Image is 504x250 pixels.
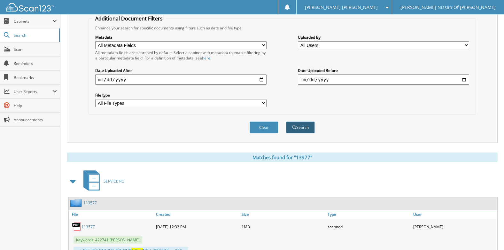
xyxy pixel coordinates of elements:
img: scan123-logo-white.svg [6,3,54,12]
label: File type [95,92,266,98]
a: 113577 [83,200,97,206]
div: [PERSON_NAME] [412,220,497,233]
div: Enhance your search for specific documents using filters such as date and file type. [92,25,472,31]
input: end [298,74,469,85]
a: Size [240,210,326,219]
span: User Reports [14,89,52,94]
span: Search [14,33,56,38]
span: [PERSON_NAME] Nissan Of [PERSON_NAME] [400,5,496,9]
input: start [95,74,266,85]
label: Date Uploaded After [95,68,266,73]
span: Reminders [14,61,57,66]
a: File [69,210,154,219]
span: Scan [14,47,57,52]
a: Type [326,210,412,219]
a: here [202,55,210,61]
button: Clear [250,121,278,133]
div: All metadata fields are searched by default. Select a cabinet with metadata to enable filtering b... [95,50,266,61]
div: [DATE] 12:33 PM [154,220,240,233]
a: SERVICE RO [80,168,124,194]
div: Matches found for "13977" [67,152,498,162]
span: Keywords: 422741 [PERSON_NAME] [74,236,142,244]
div: 1MB [240,220,326,233]
a: Created [154,210,240,219]
span: SERVICE RO [104,178,124,184]
span: Bookmarks [14,75,57,80]
label: Date Uploaded Before [298,68,469,73]
label: Metadata [95,35,266,40]
span: Cabinets [14,19,52,24]
a: 113577 [81,224,95,230]
img: PDF.png [72,222,81,231]
iframe: Chat Widget [472,219,504,250]
span: Help [14,103,57,108]
span: Announcements [14,117,57,122]
span: [PERSON_NAME] [PERSON_NAME] [305,5,378,9]
a: User [412,210,497,219]
div: scanned [326,220,412,233]
legend: Additional Document Filters [92,15,166,22]
label: Uploaded By [298,35,469,40]
img: folder2.png [70,199,83,207]
button: Search [286,121,315,133]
